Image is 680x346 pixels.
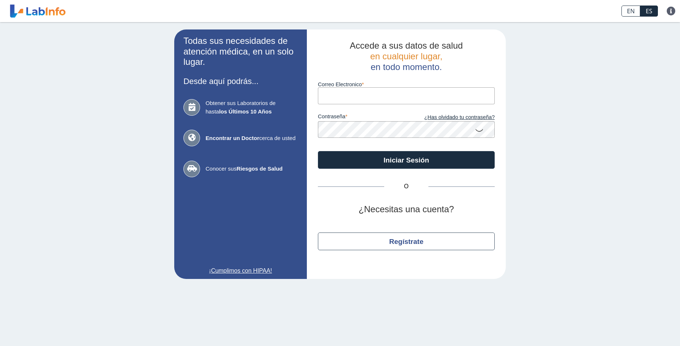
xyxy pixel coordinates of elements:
span: cerca de usted [206,134,298,143]
span: en todo momento. [371,62,442,72]
h3: Desde aquí podrás... [183,77,298,86]
label: contraseña [318,113,406,122]
button: Iniciar Sesión [318,151,495,169]
b: Riesgos de Salud [236,165,283,172]
h2: Todas sus necesidades de atención médica, en un solo lugar. [183,36,298,67]
a: ¿Has olvidado tu contraseña? [406,113,495,122]
a: ¡Cumplimos con HIPAA! [183,266,298,275]
span: en cualquier lugar, [370,51,442,61]
span: O [384,182,428,191]
button: Regístrate [318,233,495,250]
a: ES [640,6,658,17]
span: Accede a sus datos de salud [350,41,463,50]
label: Correo Electronico [318,81,495,87]
h2: ¿Necesitas una cuenta? [318,204,495,215]
a: EN [621,6,640,17]
span: Conocer sus [206,165,298,173]
span: Obtener sus Laboratorios de hasta [206,99,298,116]
b: los Últimos 10 Años [219,108,272,115]
b: Encontrar un Doctor [206,135,259,141]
